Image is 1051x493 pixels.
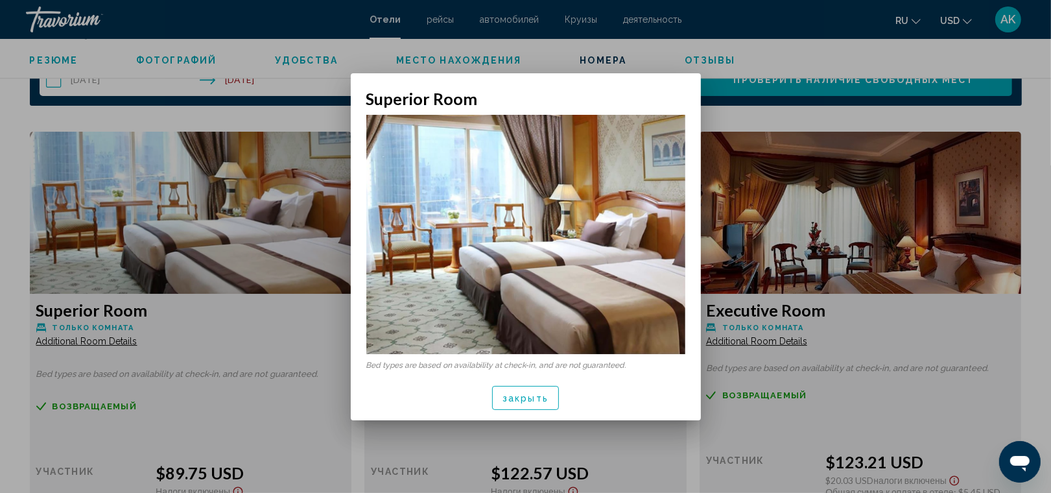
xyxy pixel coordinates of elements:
[366,361,685,370] p: Bed types are based on availability at check-in, and are not guaranteed.
[366,89,685,108] h2: Superior Room
[366,115,685,354] img: 5bba078c-4045-4e18-a303-30815c332cd7.jpeg
[492,386,559,410] button: закрыть
[999,441,1041,483] iframe: Кнопка запуска окна обмена сообщениями
[502,393,549,403] span: закрыть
